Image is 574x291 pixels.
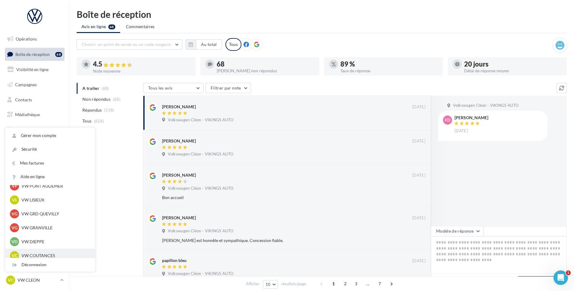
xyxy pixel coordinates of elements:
[351,279,361,289] span: 3
[412,104,426,110] span: [DATE]
[217,69,314,73] div: [PERSON_NAME] non répondus
[412,215,426,221] span: [DATE]
[162,257,187,263] div: papillon bleu
[11,211,18,217] span: VG
[412,173,426,178] span: [DATE]
[82,107,102,113] span: Répondus
[77,39,182,50] button: Choisir un point de vente ou un code magasin
[464,61,562,67] div: 20 jours
[168,117,233,123] span: Volkswagen Cléon - VIKINGS AUTO
[445,117,450,123] span: Fd
[168,152,233,157] span: Volkswagen Cléon - VIKINGS AUTO
[4,139,66,156] a: PLV et print personnalisable
[15,127,35,132] span: Calendrier
[143,83,203,93] button: Tous les avis
[340,61,438,67] div: 89 %
[104,108,114,113] span: (558)
[8,277,14,283] span: VC
[4,63,66,76] a: Visibilité en ligne
[77,10,567,19] div: Boîte de réception
[553,270,568,285] iframe: Intercom live chat
[329,279,338,289] span: 1
[225,38,241,51] div: Tous
[566,270,571,275] span: 1
[168,228,233,234] span: Volkswagen Cléon - VIKINGS AUTO
[5,274,65,286] a: VC VW CLEON
[82,96,110,102] span: Non répondus
[93,69,191,73] div: Note moyenne
[363,279,373,289] span: ...
[4,78,66,91] a: Campagnes
[340,279,350,289] span: 2
[162,195,386,201] div: Bon accueil
[263,280,278,289] button: 10
[464,69,562,73] div: Délai de réponse moyen
[196,39,222,50] button: Au total
[18,277,58,283] p: VW CLEON
[12,183,18,189] span: VP
[162,138,196,144] div: [PERSON_NAME]
[12,253,18,259] span: VC
[21,239,88,245] p: VW DIEPPE
[55,52,62,57] div: 68
[453,103,518,108] span: Volkswagen Cléon - VIKINGS AUTO
[246,281,260,287] span: Afficher
[4,123,66,136] a: Calendrier
[15,97,32,102] span: Contacts
[21,225,88,231] p: VW GRANVILLE
[93,61,191,68] div: 4.5
[186,39,222,50] button: Au total
[5,129,95,142] a: Gérer mon compte
[162,104,196,110] div: [PERSON_NAME]
[217,61,314,67] div: 68
[4,93,66,106] a: Contacts
[21,253,88,259] p: VW COUTANCES
[4,159,66,176] a: Campagnes DataOnDemand
[4,33,66,45] a: Opérations
[4,48,66,61] a: Boîte de réception68
[454,128,468,134] span: [DATE]
[5,258,95,272] div: Déconnexion
[162,172,196,178] div: [PERSON_NAME]
[16,67,49,72] span: Visibilité en ligne
[162,215,196,221] div: [PERSON_NAME]
[4,108,66,121] a: Médiathèque
[281,281,306,287] span: résultats/page
[82,118,91,124] span: Tous
[12,197,17,203] span: VL
[454,116,488,120] div: [PERSON_NAME]
[94,119,104,123] span: (626)
[162,237,386,244] div: [PERSON_NAME] est honnête et sympathique. Concession fiable.
[412,139,426,144] span: [DATE]
[15,82,37,87] span: Campagnes
[375,279,384,289] span: 7
[15,112,40,117] span: Médiathèque
[412,258,426,264] span: [DATE]
[21,211,88,217] p: VW GRD QUEVILLY
[113,97,120,102] span: (68)
[266,282,271,287] span: 10
[126,24,155,30] span: Commentaires
[11,239,18,245] span: VD
[11,225,18,231] span: VG
[5,156,95,170] a: Mes factures
[21,183,88,189] p: VW PONT AUDEMER
[5,170,95,184] a: Aide en ligne
[82,42,171,47] span: Choisir un point de vente ou un code magasin
[168,186,233,191] span: Volkswagen Cléon - VIKINGS AUTO
[206,83,251,93] button: Filtrer par note
[21,197,88,203] p: VW LISIEUX
[15,51,50,57] span: Boîte de réception
[148,85,173,90] span: Tous les avis
[5,142,95,156] a: Sécurité
[16,36,37,41] span: Opérations
[168,271,233,276] span: Volkswagen Cléon - VIKINGS AUTO
[431,226,483,236] button: Modèle de réponse
[340,69,438,73] div: Taux de réponse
